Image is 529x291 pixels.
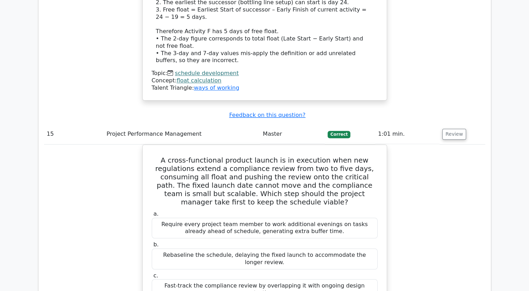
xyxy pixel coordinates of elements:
[153,241,159,248] span: b.
[152,70,378,91] div: Talent Triangle:
[44,124,104,144] td: 15
[152,248,378,269] div: Rebaseline the schedule, delaying the fixed launch to accommodate the longer review.
[328,131,350,138] span: Correct
[104,124,260,144] td: Project Performance Management
[177,77,221,84] a: float calculation
[442,129,466,140] button: Review
[152,218,378,239] div: Require every project team member to work additional evenings on tasks already ahead of schedule,...
[194,84,239,91] a: ways of working
[375,124,439,144] td: 1:01 min.
[175,70,238,76] a: schedule development
[153,272,158,279] span: c.
[151,156,378,206] h5: A cross-functional product launch is in execution when new regulations extend a compliance review...
[153,210,159,217] span: a.
[152,77,378,84] div: Concept:
[152,70,378,77] div: Topic:
[229,112,305,118] a: Feedback on this question?
[260,124,325,144] td: Master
